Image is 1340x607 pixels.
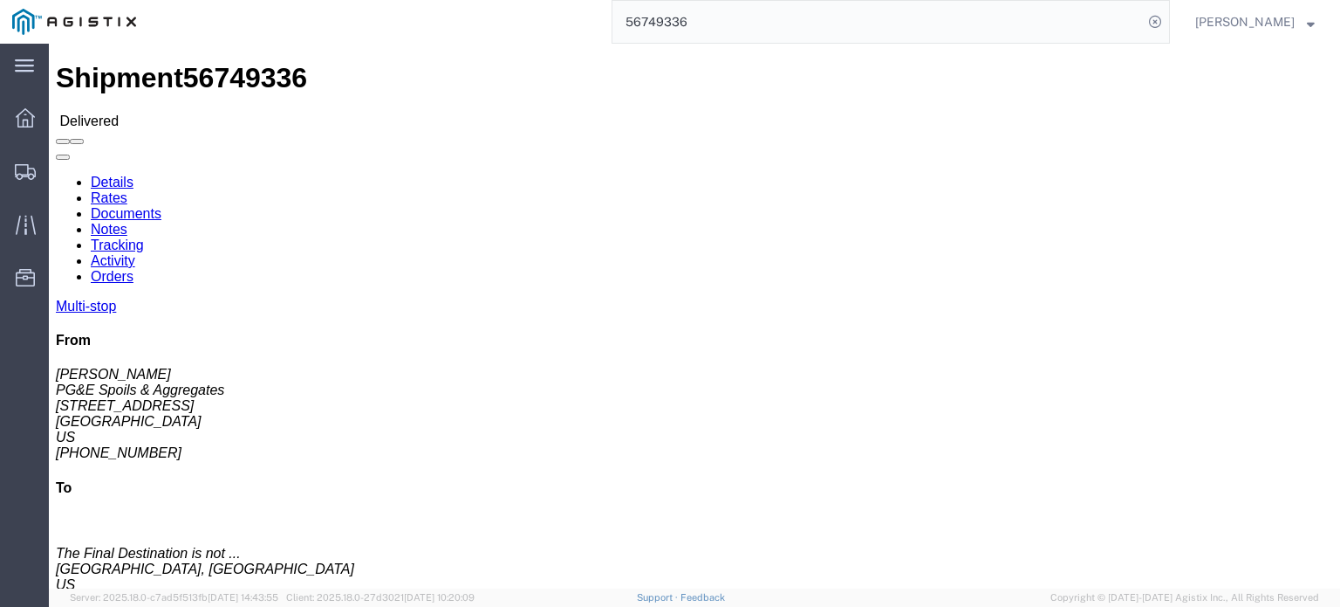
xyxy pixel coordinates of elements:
span: Client: 2025.18.0-27d3021 [286,592,475,603]
button: [PERSON_NAME] [1194,11,1316,32]
span: [DATE] 14:43:55 [208,592,278,603]
a: Feedback [680,592,725,603]
span: Server: 2025.18.0-c7ad5f513fb [70,592,278,603]
span: Rochelle Manzoni [1195,12,1295,31]
img: logo [12,9,136,35]
input: Search for shipment number, reference number [612,1,1143,43]
a: Support [637,592,680,603]
span: Copyright © [DATE]-[DATE] Agistix Inc., All Rights Reserved [1050,590,1319,605]
iframe: FS Legacy Container [49,44,1340,589]
span: [DATE] 10:20:09 [404,592,475,603]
